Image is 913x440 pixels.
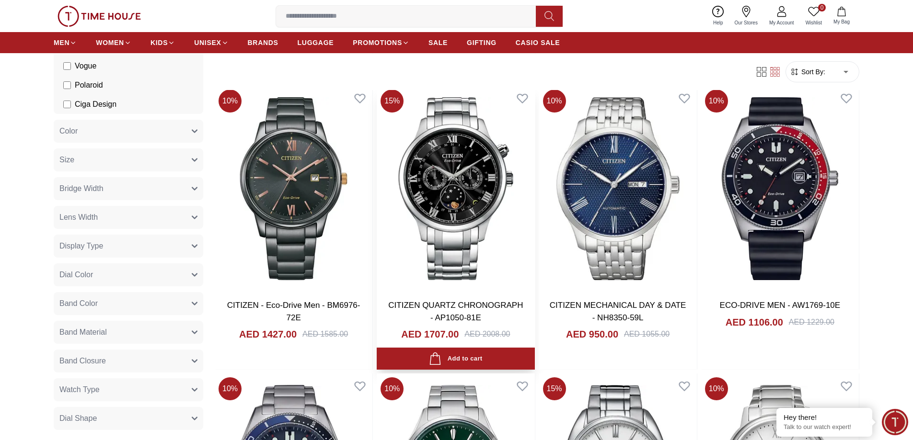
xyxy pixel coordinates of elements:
h4: AED 1707.00 [401,327,459,341]
img: ... [58,6,141,27]
span: CASIO SALE [516,38,560,47]
span: 10 % [543,90,566,113]
h4: AED 950.00 [566,327,618,341]
span: GIFTING [467,38,497,47]
button: Bridge Width [54,177,203,200]
div: AED 1585.00 [302,328,348,340]
span: 10 % [219,377,242,400]
input: Polaroid [63,81,71,89]
div: AED 1055.00 [624,328,670,340]
span: 0 [818,4,826,11]
span: Color [59,125,78,137]
span: Dial Shape [59,413,97,424]
div: Add to cart [429,352,482,365]
img: CITIZEN QUARTZ CHRONOGRAPH - AP1050-81E [377,86,534,292]
span: BRANDS [248,38,278,47]
a: LUGGAGE [298,34,334,51]
button: Watch Type [54,378,203,401]
span: Wishlist [802,19,826,26]
span: My Account [765,19,798,26]
input: Vogue [63,62,71,70]
span: Display Type [59,240,103,252]
button: Band Closure [54,350,203,372]
span: Bridge Width [59,183,104,194]
span: 10 % [219,90,242,113]
span: 15 % [543,377,566,400]
a: CASIO SALE [516,34,560,51]
span: LUGGAGE [298,38,334,47]
a: CITIZEN - Eco-Drive Men - BM6976-72E [227,301,360,322]
button: Size [54,148,203,171]
a: Help [707,4,729,28]
span: UNISEX [194,38,221,47]
button: Sort By: [790,67,825,77]
span: Watch Type [59,384,100,395]
span: Band Material [59,327,107,338]
span: MEN [54,38,69,47]
button: My Bag [828,5,855,27]
span: PROMOTIONS [353,38,402,47]
span: 10 % [381,377,404,400]
a: BRANDS [248,34,278,51]
span: Lens Width [59,212,98,223]
div: AED 1229.00 [789,316,834,328]
div: Chat Widget [882,409,908,435]
a: KIDS [150,34,175,51]
img: CITIZEN MECHANICAL DAY & DATE - NH8350-59L [539,86,697,292]
span: Vogue [75,60,96,72]
button: Add to cart [377,348,534,370]
span: 10 % [705,377,728,400]
span: 15 % [381,90,404,113]
button: Dial Color [54,263,203,286]
h4: AED 1427.00 [239,327,297,341]
div: AED 2008.00 [464,328,510,340]
span: Band Color [59,298,98,309]
img: CITIZEN - Eco-Drive Men - BM6976-72E [215,86,372,292]
span: Help [709,19,727,26]
span: Ciga Design [75,99,116,110]
span: SALE [428,38,448,47]
a: CITIZEN QUARTZ CHRONOGRAPH - AP1050-81E [388,301,523,322]
a: CITIZEN MECHANICAL DAY & DATE - NH8350-59L [550,301,686,322]
span: Our Stores [731,19,762,26]
a: PROMOTIONS [353,34,409,51]
a: SALE [428,34,448,51]
span: Band Closure [59,355,106,367]
div: Hey there! [784,413,865,422]
span: Dial Color [59,269,93,281]
span: KIDS [150,38,168,47]
a: MEN [54,34,77,51]
button: Dial Shape [54,407,203,430]
span: Size [59,154,74,166]
span: 10 % [705,90,728,113]
span: My Bag [830,18,854,25]
span: Sort By: [799,67,825,77]
a: GIFTING [467,34,497,51]
p: Talk to our watch expert! [784,423,865,431]
button: Display Type [54,235,203,258]
a: 0Wishlist [800,4,828,28]
img: ECO-DRIVE MEN - AW1769-10E [701,86,859,292]
a: WOMEN [96,34,131,51]
span: WOMEN [96,38,124,47]
span: Polaroid [75,79,103,91]
button: Band Material [54,321,203,344]
input: Ciga Design [63,101,71,108]
button: Lens Width [54,206,203,229]
button: Band Color [54,292,203,315]
a: UNISEX [194,34,228,51]
button: Color [54,120,203,143]
h4: AED 1106.00 [726,316,783,329]
a: Our Stores [729,4,763,28]
a: ECO-DRIVE MEN - AW1769-10E [720,301,841,310]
